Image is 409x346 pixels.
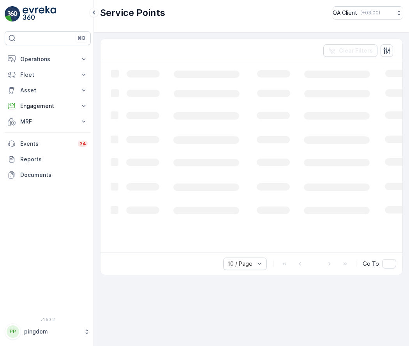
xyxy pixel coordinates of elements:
p: Service Points [100,7,165,19]
a: Reports [5,152,91,167]
button: Fleet [5,67,91,83]
button: PPpingdom [5,323,91,340]
p: Asset [20,86,75,94]
button: Asset [5,83,91,98]
p: Reports [20,155,88,163]
button: MRF [5,114,91,129]
div: PP [7,325,19,338]
img: logo_light-DOdMpM7g.png [23,6,56,22]
span: Go To [363,260,379,268]
img: logo [5,6,20,22]
p: pingdom [24,328,80,335]
button: Clear Filters [323,44,377,57]
p: Events [20,140,73,148]
p: MRF [20,118,75,125]
span: v 1.50.2 [5,317,91,322]
p: 34 [79,141,86,147]
p: QA Client [333,9,357,17]
p: Fleet [20,71,75,79]
p: Clear Filters [339,47,373,55]
button: Engagement [5,98,91,114]
a: Events34 [5,136,91,152]
p: Documents [20,171,88,179]
button: QA Client(+03:00) [333,6,403,19]
p: ( +03:00 ) [360,10,380,16]
p: ⌘B [78,35,85,41]
button: Operations [5,51,91,67]
p: Operations [20,55,75,63]
a: Documents [5,167,91,183]
p: Engagement [20,102,75,110]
